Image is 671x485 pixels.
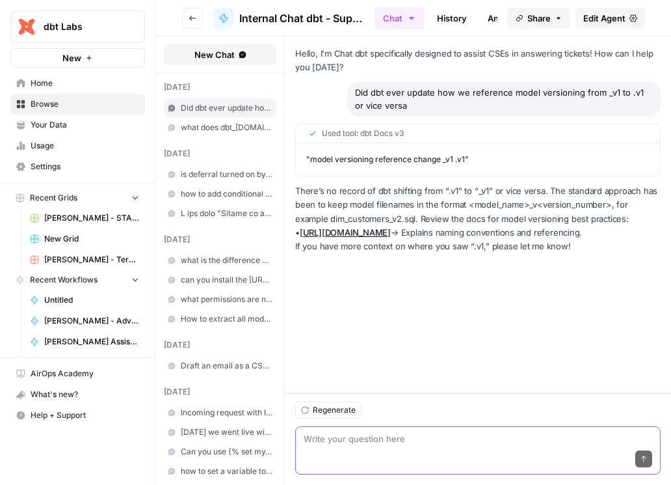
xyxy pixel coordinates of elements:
[164,148,276,159] div: [DATE]
[181,407,272,419] span: Incoming request with IP/Token [TECHNICAL_ID] is not allowed to access Snowflake
[15,15,38,38] img: dbt Labs Logo
[164,442,276,462] a: Can you use {% set my_schemas = adapter.list_schemas(database=target.database) %} in a model when...
[44,212,139,224] span: [PERSON_NAME] - START HERE - Step 1 - dbt Stored PrOcedure Conversion Kit Grid
[44,233,139,245] span: New Grid
[44,294,139,306] span: Untitled
[295,184,661,253] p: There’s no record of dbt shifting from “.v1” to “_v1” or vice versa. The standard approach has be...
[10,156,145,177] a: Settings
[31,98,139,110] span: Browse
[31,409,139,421] span: Help + Support
[181,255,272,266] span: what is the difference between snowflake sso and external oauth for snowflake
[181,426,272,438] span: [DATE] we went live with updating our package-lock.yml to the newest dbt-artifacts version. Now w...
[164,251,276,270] a: what is the difference between snowflake sso and external oauth for snowflake
[44,20,122,33] span: dbt Labs
[44,254,139,266] span: [PERSON_NAME] - Teradata Converter Grid
[181,169,272,180] span: is deferral turned on by default for CI Jobs
[10,48,145,68] button: New
[181,188,272,200] span: how to add conditional to .yml file
[306,154,469,164] span: " model versioning reference change _v1 .v1 "
[194,48,235,61] span: New Chat
[181,208,272,219] span: L ips dolo "Sitame co adipi elitsed DO EIU. Tempo: IncidIduntuTlabo etdolor magnaaliqua 'ENI_ADMI...
[181,360,272,372] span: Draft an email as a CSE telling a client supporting core and custom code is outside of dbt suppor...
[164,356,276,376] a: Draft an email as a CSE telling a client supporting core and custom code is outside of dbt suppor...
[322,130,404,137] span: Used tool: dbt Docs v3
[295,47,661,74] p: Hello, I'm Chat dbt specifically designed to assist CSEs in answering tickets! How can I help you...
[375,7,424,29] button: Chat
[10,188,145,208] button: Recent Grids
[300,227,391,238] a: [URL][DOMAIN_NAME]
[44,315,139,327] span: [PERSON_NAME] - Advanced Model Converter
[24,311,145,331] a: [PERSON_NAME] - Advanced Model Converter
[181,313,272,325] span: How to extract all models with query count from the catalog?
[164,290,276,309] a: what permissions are needed to configure repository
[164,386,276,398] div: [DATE]
[164,403,276,423] a: Incoming request with IP/Token [TECHNICAL_ID] is not allowed to access Snowflake
[31,140,139,152] span: Usage
[181,122,272,133] span: what does dbt_[DOMAIN_NAME] do
[164,204,276,223] a: L ips dolo "Sitame co adipi elitsed DO EIU. Tempo: IncidIduntuTlabo etdolor magnaaliqua 'ENI_ADMI...
[164,81,276,93] div: [DATE]
[10,73,145,94] a: Home
[10,135,145,156] a: Usage
[583,12,625,25] span: Edit Agent
[44,336,139,348] span: [PERSON_NAME] Assistant - dbt Model YAML Creator
[10,94,145,115] a: Browse
[164,44,276,65] button: New Chat
[10,363,145,384] a: AirOps Academy
[24,229,145,249] a: New Grid
[527,12,551,25] span: Share
[164,462,276,481] a: how to set a variable to list_schemas() in a macro
[31,161,139,173] span: Settings
[30,192,77,204] span: Recent Grids
[164,98,276,118] a: Did dbt ever update how we reference model versioning from _v1 to .v1 or vice versa
[24,208,145,229] a: [PERSON_NAME] - START HERE - Step 1 - dbt Stored PrOcedure Conversion Kit Grid
[31,119,139,131] span: Your Data
[164,270,276,290] a: can you install the [URL][DOMAIN_NAME] app outside of dbt
[24,290,145,311] a: Untitled
[181,294,272,305] span: what permissions are needed to configure repository
[295,402,362,419] button: Regenerate
[11,385,144,404] div: What's new?
[347,82,661,116] div: Did dbt ever update how we reference model versioning from _v1 to .v1 or vice versa
[24,331,145,352] a: [PERSON_NAME] Assistant - dbt Model YAML Creator
[181,274,272,286] span: can you install the [URL][DOMAIN_NAME] app outside of dbt
[10,115,145,135] a: Your Data
[164,184,276,204] a: how to add conditional to .yml file
[181,446,272,458] span: Can you use {% set my_schemas = adapter.list_schemas(database=target.database) %} in a model when...
[24,249,145,270] a: [PERSON_NAME] - Teradata Converter Grid
[164,165,276,184] a: is deferral turned on by default for CI Jobs
[575,8,645,29] a: Edit Agent
[313,404,356,416] span: Regenerate
[164,309,276,329] a: How to extract all models with query count from the catalog?
[213,8,364,29] a: Internal Chat dbt - Support Assistant
[31,77,139,89] span: Home
[181,465,272,477] span: how to set a variable to list_schemas() in a macro
[164,234,276,245] div: [DATE]
[10,384,145,405] button: What's new?
[181,102,272,114] span: Did dbt ever update how we reference model versioning from _v1 to .v1 or vice versa
[164,339,276,351] div: [DATE]
[429,8,475,29] a: History
[10,270,145,290] button: Recent Workflows
[30,274,98,286] span: Recent Workflows
[10,10,145,43] button: Workspace: dbt Labs
[239,10,364,26] span: Internal Chat dbt - Support Assistant
[31,368,139,380] span: AirOps Academy
[10,405,145,426] button: Help + Support
[62,51,81,64] span: New
[164,423,276,442] a: [DATE] we went live with updating our package-lock.yml to the newest dbt-artifacts version. Now w...
[164,118,276,137] a: what does dbt_[DOMAIN_NAME] do
[508,8,570,29] button: Share
[480,8,533,29] a: Analytics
